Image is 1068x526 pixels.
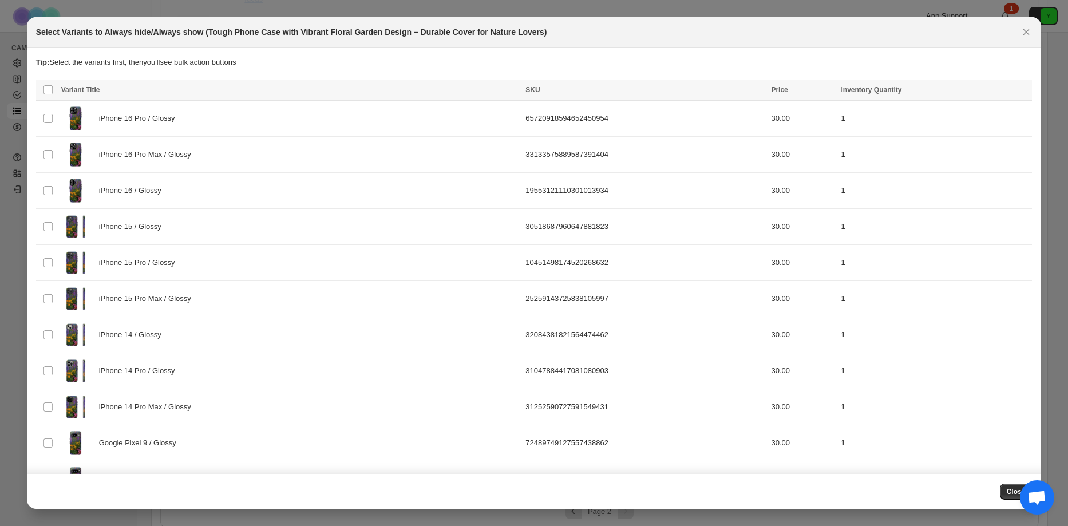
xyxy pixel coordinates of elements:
td: 65720918594652450954 [522,101,768,137]
img: 5590932914809317024_2048.jpg [61,212,90,241]
td: 1 [837,461,1032,497]
td: 30.00 [768,425,837,461]
td: 30.00 [768,353,837,389]
td: 72489749127557438862 [522,425,768,461]
td: 30.00 [768,389,837,425]
img: 1971249830301424825_2048.jpg [61,357,90,385]
td: 1 [837,245,1032,281]
span: iPhone 16 Pro / Glossy [99,113,181,124]
td: 1 [837,317,1032,353]
span: iPhone 14 Pro / Glossy [99,365,181,377]
td: 1 [837,281,1032,317]
img: 6857421944214187172_2048.jpg [61,140,90,169]
span: Inventory Quantity [841,86,901,94]
span: iPhone 15 / Glossy [99,221,168,232]
a: Open chat [1020,480,1054,515]
span: iPhone 16 Pro Max / Glossy [99,149,197,160]
td: 30.00 [768,137,837,173]
img: 881373705831977563_2048.jpg [61,429,90,457]
span: iPhone 14 Pro Max / Glossy [99,401,197,413]
td: 31252590727591549431 [522,389,768,425]
span: Close [1007,487,1026,496]
td: 1 [837,209,1032,245]
img: 5241498004871695162_2048.jpg [61,393,90,421]
td: 32084381821564474462 [522,317,768,353]
td: 1 [837,173,1032,209]
p: Select the variants first, then you'll see bulk action buttons [36,57,1033,68]
td: 30.00 [768,101,837,137]
td: 1 [837,101,1032,137]
td: 1 [837,137,1032,173]
h2: Select Variants to Always hide/Always show (Tough Phone Case with Vibrant Floral Garden Design – ... [36,26,547,38]
button: Close [1000,484,1033,500]
img: 10203391897067816443_2048.jpg [61,248,90,277]
td: 30.00 [768,245,837,281]
td: 30.00 [768,317,837,353]
td: 30.00 [768,281,837,317]
td: 30518687960647881823 [522,209,768,245]
span: iPhone 14 / Glossy [99,329,168,341]
td: 30.00 [768,461,837,497]
span: iPhone 16 / Glossy [99,185,168,196]
span: Google Pixel 9 Pro / Glossy [99,473,196,485]
td: 25259143725838105997 [522,281,768,317]
span: iPhone 15 Pro / Glossy [99,257,181,268]
td: 1 [837,389,1032,425]
span: iPhone 15 Pro Max / Glossy [99,293,197,304]
td: 19553121110301013934 [522,173,768,209]
td: 1 [837,353,1032,389]
td: 1 [837,425,1032,461]
td: 21130678526729516165 [522,461,768,497]
img: 17079062732606701884_2048.jpg [61,176,90,205]
span: SKU [525,86,540,94]
img: 5985879513763937729_2048.jpg [61,465,90,493]
span: Variant Title [61,86,100,94]
td: 31047884417081080903 [522,353,768,389]
td: 33133575889587391404 [522,137,768,173]
img: 39789008086163590_2048.jpg [61,284,90,313]
td: 30.00 [768,209,837,245]
img: 1361279942072503857_2048.jpg [61,321,90,349]
button: Close [1018,24,1034,40]
span: Google Pixel 9 / Glossy [99,437,183,449]
td: 30.00 [768,173,837,209]
span: Price [771,86,788,94]
strong: Tip: [36,58,50,66]
td: 10451498174520268632 [522,245,768,281]
img: 2098280598972304285_2048.jpg [61,104,90,133]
